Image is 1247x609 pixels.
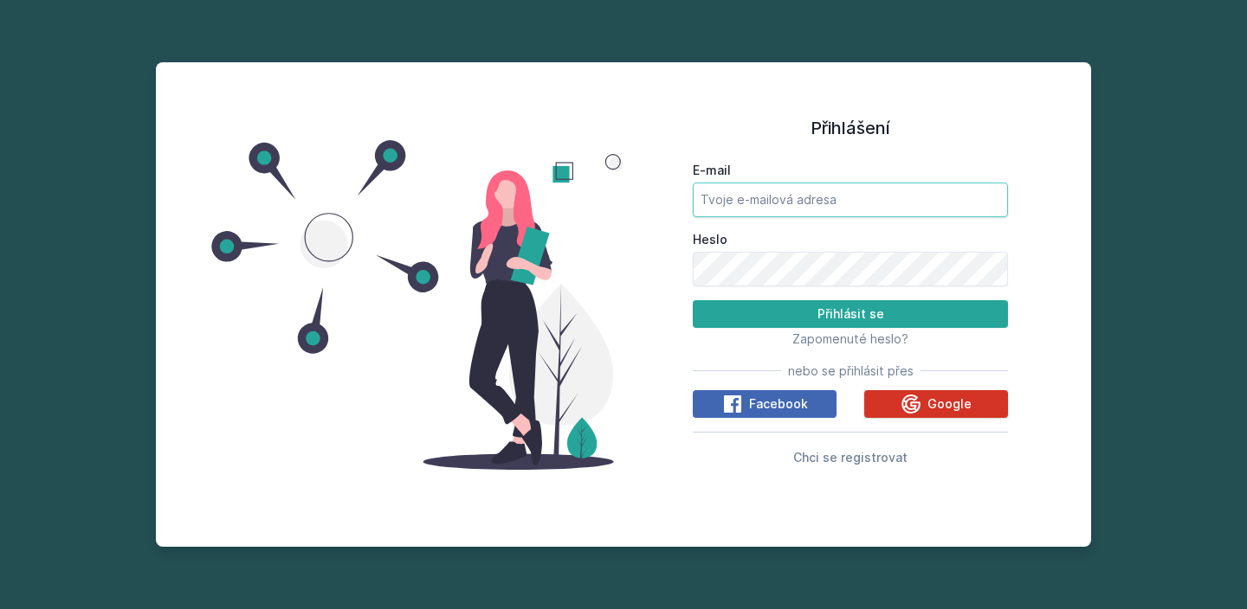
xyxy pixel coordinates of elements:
span: Chci se registrovat [793,450,908,465]
button: Google [864,390,1008,418]
span: Zapomenuté heslo? [792,331,908,346]
input: Tvoje e-mailová adresa [693,183,1008,217]
label: Heslo [693,231,1008,248]
span: nebo se přihlásit přes [788,362,914,380]
label: E-mail [693,162,1008,179]
button: Chci se registrovat [793,446,908,467]
button: Facebook [693,390,837,418]
button: Přihlásit se [693,300,1008,328]
span: Facebook [749,395,808,413]
span: Google [927,395,972,413]
h1: Přihlášení [693,115,1008,141]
